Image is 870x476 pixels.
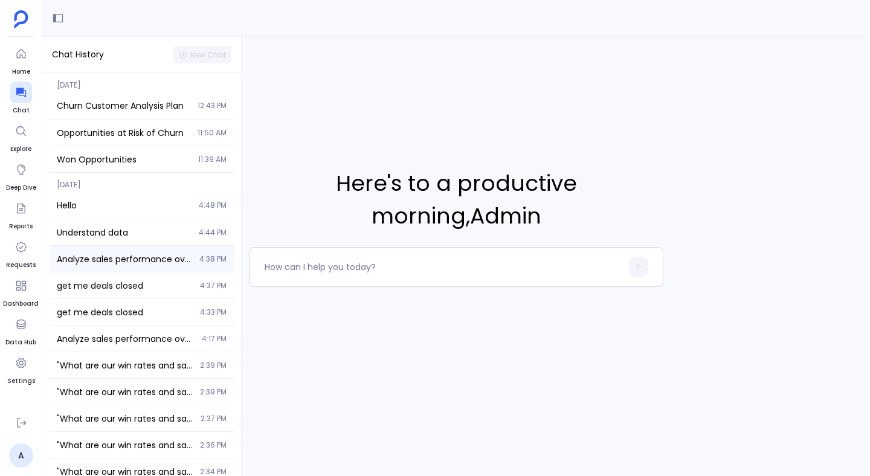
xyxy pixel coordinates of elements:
[7,376,35,386] span: Settings
[9,198,33,231] a: Reports
[199,254,227,264] span: 4:38 PM
[57,100,190,112] span: Churn Customer Analysis Plan
[10,106,32,115] span: Chat
[200,440,227,450] span: 2:36 PM
[14,10,28,28] img: petavue logo
[199,228,227,237] span: 4:44 PM
[50,173,234,190] span: [DATE]
[6,236,36,270] a: Requests
[198,101,227,111] span: 12:43 PM
[7,352,35,386] a: Settings
[57,253,192,265] span: Analyze sales performance over the last 2 years including deal size trends, sales cycle efficienc...
[10,82,32,115] a: Chat
[200,361,227,370] span: 2:39 PM
[250,167,663,233] span: Here's to a productive morning , Admin
[9,443,33,468] a: A
[198,155,227,164] span: 11:39 AM
[57,306,193,318] span: get me deals closed
[57,127,190,139] span: Opportunities at Risk of Churn
[52,48,104,61] span: Chat History
[57,439,193,451] span: "What are our win rates and sales cycle lengths across different opportunity types and stages?
[6,183,36,193] span: Deep Dive
[10,67,32,77] span: Home
[57,359,193,371] span: "What are our win rates and sales cycle lengths across different opportunity types and stages?
[3,275,39,309] a: Dashboard
[201,414,227,423] span: 2:37 PM
[5,338,36,347] span: Data Hub
[57,227,192,239] span: Understand data
[10,144,32,154] span: Explore
[5,314,36,347] a: Data Hub
[200,387,227,397] span: 2:39 PM
[202,334,227,344] span: 4:17 PM
[50,73,234,90] span: [DATE]
[57,386,193,398] span: "What are our win rates and sales cycle lengths across different opportunity types and stages?
[57,413,193,425] span: "What are our win rates and sales cycle lengths across different opportunity types and stages?
[10,43,32,77] a: Home
[10,120,32,154] a: Explore
[57,280,193,292] span: get me deals closed
[200,281,227,291] span: 4:37 PM
[57,333,195,345] span: Analyze sales performance over the last 2 years including deal size trends, sales cycle efficienc...
[6,260,36,270] span: Requests
[6,159,36,193] a: Deep Dive
[9,222,33,231] span: Reports
[199,201,227,210] span: 4:48 PM
[57,153,191,166] span: Won Opportunities
[200,307,227,317] span: 4:33 PM
[198,128,227,138] span: 11:50 AM
[57,199,192,211] span: Hello
[3,299,39,309] span: Dashboard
